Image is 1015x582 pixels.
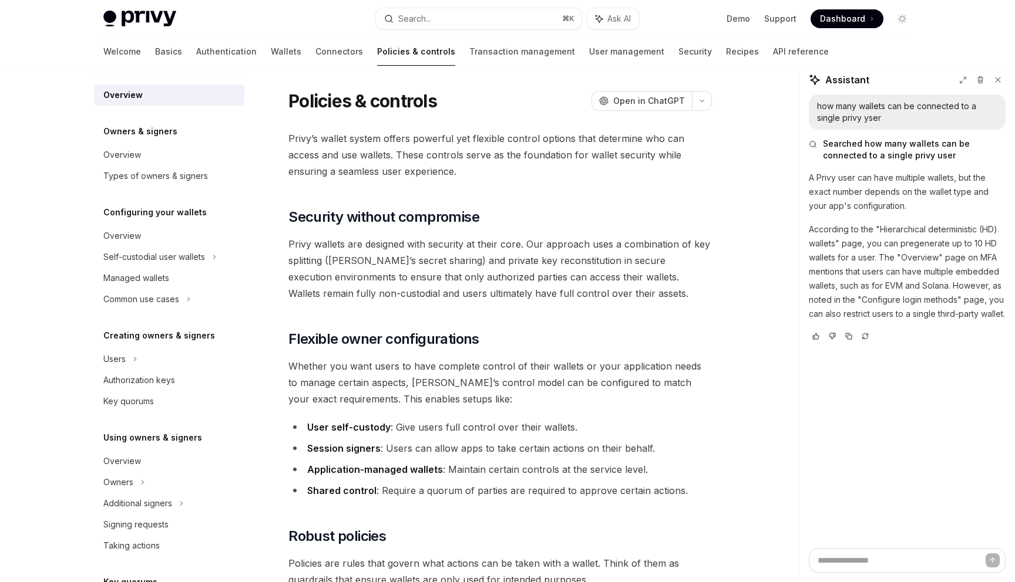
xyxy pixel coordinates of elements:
a: Recipes [726,38,759,66]
img: light logo [103,11,176,27]
li: : Users can allow apps to take certain actions on their behalf. [288,440,712,456]
span: Open in ChatGPT [613,95,685,107]
div: Overview [103,148,141,162]
a: Overview [94,451,244,472]
h5: Using owners & signers [103,431,202,445]
span: Privy wallets are designed with security at their core. Our approach uses a combination of key sp... [288,236,712,302]
a: Overview [94,225,244,246]
div: Overview [103,229,141,243]
a: Support [764,13,796,25]
h5: Owners & signers [103,124,177,138]
div: Search... [398,12,431,26]
div: Users [103,352,126,366]
strong: Session signers [307,442,381,454]
li: : Maintain certain controls at the service level. [288,461,712,478]
span: ⌘ K [562,14,574,23]
a: Managed wallets [94,268,244,289]
a: Basics [155,38,182,66]
a: Connectors [315,38,363,66]
div: Additional signers [103,496,172,510]
a: Authorization keys [94,370,244,391]
a: Taking actions [94,535,244,556]
div: how many wallets can be connected to a single privy yser [817,100,997,124]
a: Overview [94,84,244,106]
span: Flexible owner configurations [288,330,479,348]
div: Owners [103,475,133,489]
a: User management [589,38,664,66]
div: Key quorums [103,394,154,408]
a: Authentication [196,38,257,66]
strong: User self-custody [307,421,391,433]
span: Dashboard [820,13,865,25]
span: Ask AI [607,13,631,25]
div: Overview [103,88,143,102]
div: Self-custodial user wallets [103,250,205,264]
div: Overview [103,454,141,468]
a: Welcome [103,38,141,66]
p: According to the "Hierarchical deterministic (HD) wallets" page, you can pregenerate up to 10 HD ... [809,222,1006,321]
button: Open in ChatGPT [591,91,692,111]
a: Transaction management [469,38,575,66]
a: Key quorums [94,391,244,412]
div: Authorization keys [103,373,175,387]
button: Send message [986,553,1000,567]
div: Signing requests [103,517,169,532]
h5: Creating owners & signers [103,329,215,343]
strong: Application-managed wallets [307,463,443,475]
div: Managed wallets [103,271,169,285]
span: Security without compromise [288,208,479,226]
div: Common use cases [103,292,179,306]
strong: Shared control [307,485,377,496]
p: A Privy user can have multiple wallets, but the exact number depends on the wallet type and your ... [809,171,1006,213]
span: Privy’s wallet system offers powerful yet flexible control options that determine who can access ... [288,130,712,180]
button: Search...⌘K [376,8,582,29]
h5: Configuring your wallets [103,205,207,219]
a: Dashboard [811,9,883,28]
li: : Give users full control over their wallets. [288,419,712,435]
a: Security [678,38,712,66]
a: API reference [773,38,829,66]
button: Toggle dark mode [893,9,912,28]
div: Taking actions [103,539,160,553]
li: : Require a quorum of parties are required to approve certain actions. [288,482,712,499]
a: Demo [727,13,750,25]
a: Wallets [271,38,301,66]
button: Ask AI [587,8,639,29]
h1: Policies & controls [288,90,437,111]
a: Policies & controls [377,38,455,66]
div: Types of owners & signers [103,169,208,183]
a: Types of owners & signers [94,165,244,187]
span: Searched how many wallets can be connected to a single privy user [823,138,1006,161]
span: Assistant [825,73,869,87]
span: Whether you want users to have complete control of their wallets or your application needs to man... [288,358,712,407]
a: Overview [94,144,244,165]
a: Signing requests [94,514,244,535]
button: Searched how many wallets can be connected to a single privy user [809,138,1006,161]
span: Robust policies [288,527,386,546]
